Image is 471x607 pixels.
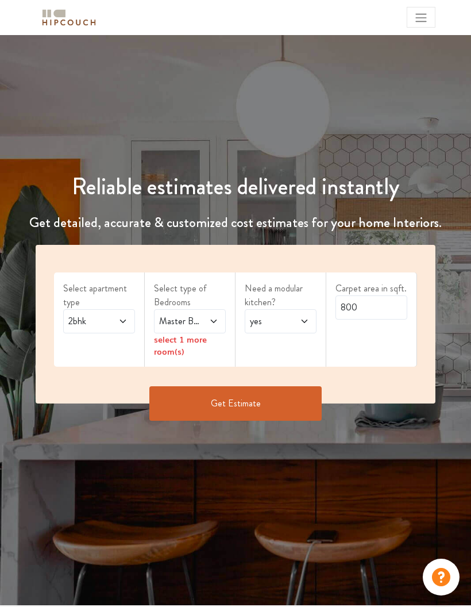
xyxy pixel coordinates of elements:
[157,314,203,328] span: Master Bedroom
[154,333,226,358] div: select 1 more room(s)
[248,314,294,328] span: yes
[7,173,464,201] h1: Reliable estimates delivered instantly
[335,282,407,295] label: Carpet area in sqft.
[7,214,464,231] h4: Get detailed, accurate & customized cost estimates for your home Interiors.
[63,282,135,309] label: Select apartment type
[407,7,435,28] button: Toggle navigation
[154,282,226,309] label: Select type of Bedrooms
[40,7,98,28] img: logo-horizontal.svg
[245,282,316,309] label: Need a modular kitchen?
[40,5,98,30] span: logo-horizontal.svg
[335,295,407,320] input: Enter area sqft
[149,386,322,421] button: Get Estimate
[66,314,112,328] span: 2bhk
